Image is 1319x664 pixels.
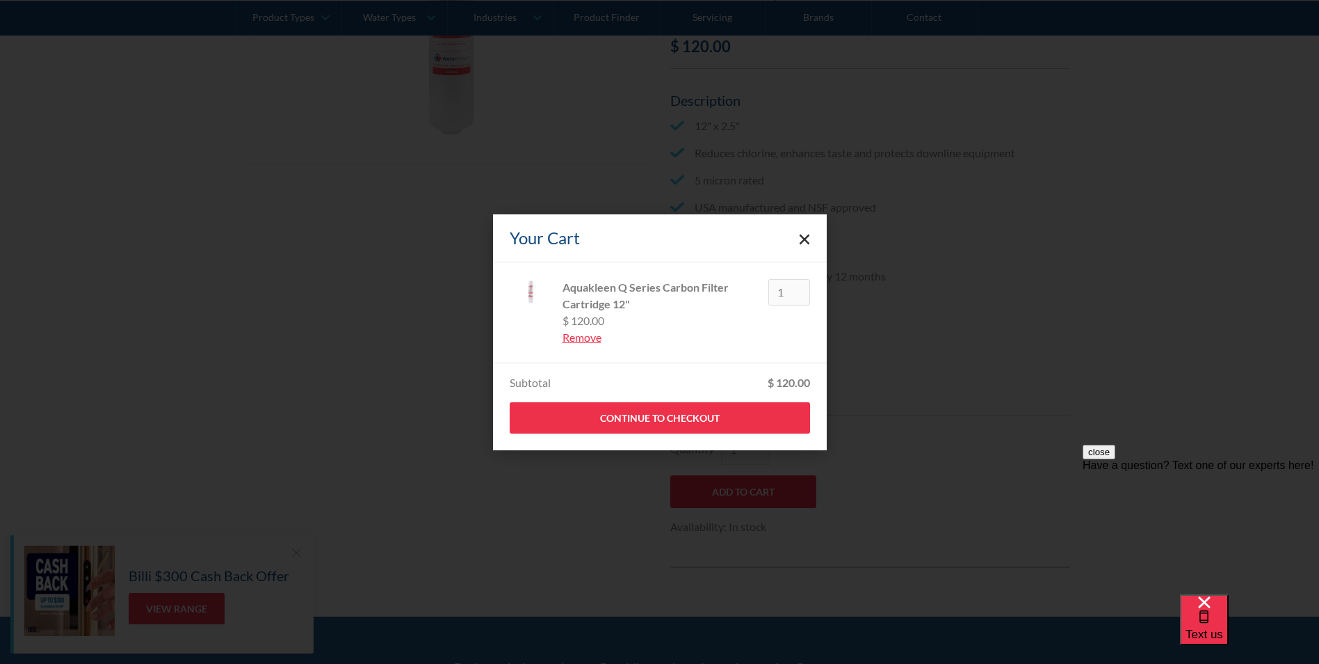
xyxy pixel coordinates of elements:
[1180,594,1319,664] iframe: podium webchat widget bubble
[563,329,757,346] a: Remove item from cart
[510,226,580,251] div: Your Cart
[510,402,810,434] a: Continue to Checkout
[563,313,757,329] div: $ 120.00
[510,374,551,391] div: Subtotal
[1083,445,1319,612] iframe: podium webchat widget prompt
[768,374,810,391] div: $ 120.00
[563,279,757,313] div: Aquakleen Q Series Carbon Filter Cartridge 12"
[799,232,810,244] a: Close cart
[563,329,757,346] div: Remove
